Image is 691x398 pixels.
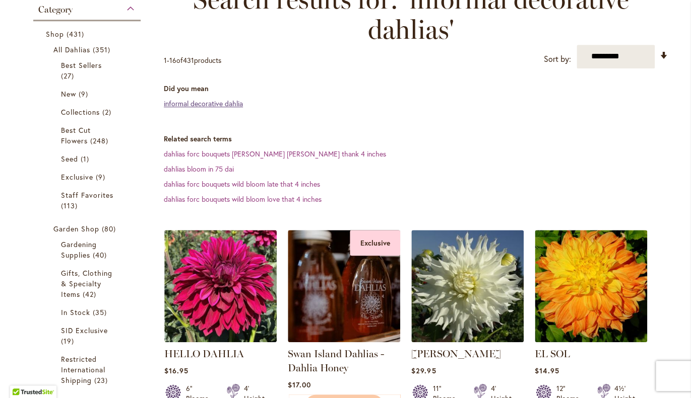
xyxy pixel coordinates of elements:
[164,194,322,204] a: dahlias forc bouquets wild bloom love that 4 inches
[61,125,91,145] span: Best Cut Flowers
[102,223,118,234] span: 80
[164,230,277,342] img: Hello Dahlia
[183,55,194,65] span: 431
[164,335,277,344] a: Hello Dahlia
[61,325,116,346] a: SID Exclusive
[61,240,97,260] span: Gardening Supplies
[61,190,114,200] span: Staff Favorites
[94,375,110,385] span: 23
[350,230,400,256] div: Exclusive
[93,44,113,55] span: 351
[61,336,77,346] span: 19
[61,268,113,299] span: Gifts, Clothing & Specialty Items
[83,289,99,299] span: 42
[543,50,571,68] label: Sort by:
[535,348,570,360] a: EL SOL
[61,354,106,385] span: Restricted International Shipping
[61,239,116,260] a: Gardening Supplies
[53,44,123,55] a: All Dahlias
[102,107,114,117] span: 2
[61,89,76,99] span: New
[164,52,221,68] p: - of products
[38,4,73,15] span: Category
[61,154,78,164] span: Seed
[61,200,80,211] span: 113
[53,224,100,233] span: Garden Shop
[411,335,524,344] a: Walter Hardisty
[81,153,92,164] span: 1
[164,366,189,375] span: $16.95
[164,149,386,158] a: dahlias forc bouquets [PERSON_NAME] [PERSON_NAME] thank 4 inches
[93,250,109,260] span: 40
[90,135,111,146] span: 248
[164,348,244,360] a: HELLO DAHLIA
[61,326,108,335] span: SID Exclusive
[61,60,116,81] a: Best Sellers
[411,230,524,342] img: Walter Hardisty
[61,307,116,317] a: In Stock
[79,89,91,99] span: 9
[61,107,100,117] span: Collections
[164,134,668,144] dt: Related search terms
[288,348,384,374] a: Swan Island Dahlias - Dahlia Honey
[164,99,243,108] a: informal decorative dahlia
[164,84,668,94] dt: Did you mean
[61,153,116,164] a: Seed
[61,190,116,211] a: Staff Favorites
[288,230,400,342] img: Swan Island Dahlias - Dahlia Honey
[61,107,116,117] a: Collections
[535,335,647,344] a: EL SOL
[535,230,647,342] img: EL SOL
[93,307,109,317] span: 35
[61,172,116,182] a: Exclusive
[61,70,77,81] span: 27
[61,172,93,182] span: Exclusive
[411,366,436,375] span: $29.95
[288,335,400,344] a: Swan Island Dahlias - Dahlia Honey Exclusive
[96,172,108,182] span: 9
[61,60,102,70] span: Best Sellers
[61,354,116,385] a: Restricted International Shipping
[53,223,123,234] a: Garden Shop
[61,268,116,299] a: Gifts, Clothing &amp; Specialty Items
[164,55,167,65] span: 1
[53,45,91,54] span: All Dahlias
[61,125,116,146] a: Best Cut Flowers
[164,164,234,174] a: dahlias bloom in 75 dai
[288,380,311,389] span: $17.00
[46,29,131,39] a: Shop
[535,366,559,375] span: $14.95
[67,29,87,39] span: 431
[164,179,320,189] a: dahlias forc bouquets wild bloom late that 4 inches
[61,89,116,99] a: New
[169,55,176,65] span: 16
[61,307,90,317] span: In Stock
[46,29,64,39] span: Shop
[411,348,501,360] a: [PERSON_NAME]
[8,362,36,390] iframe: Launch Accessibility Center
